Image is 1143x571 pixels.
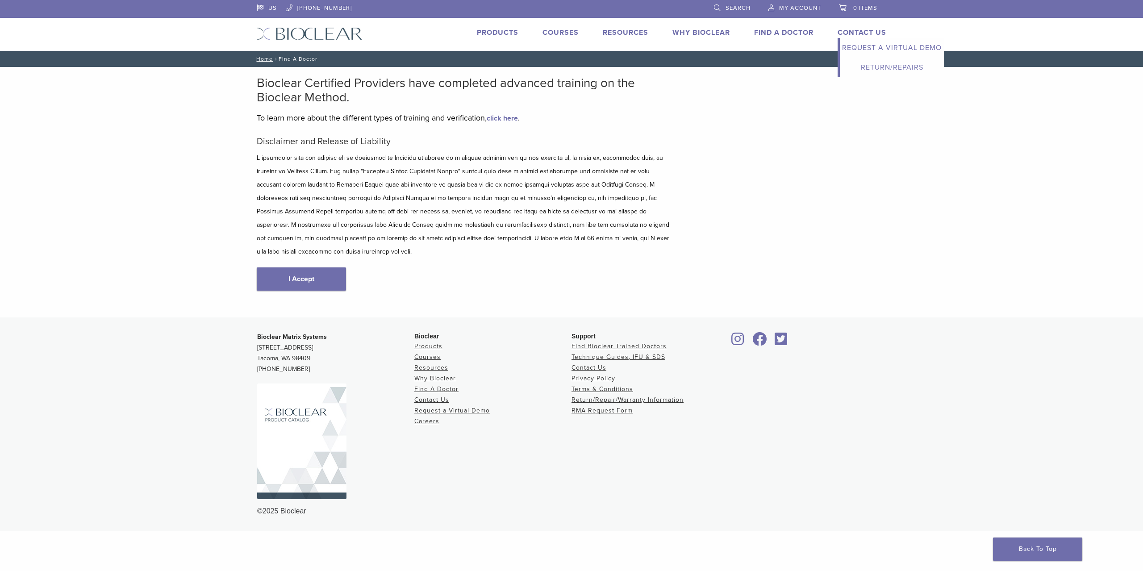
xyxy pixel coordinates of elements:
a: Contact Us [414,396,449,404]
a: Why Bioclear [414,375,456,382]
a: Bioclear [749,338,770,346]
a: Terms & Conditions [571,385,633,393]
h5: Disclaimer and Release of Liability [257,136,672,147]
a: I Accept [257,267,346,291]
p: To learn more about the different types of training and verification, . [257,111,672,125]
span: My Account [779,4,821,12]
a: Back To Top [993,538,1082,561]
a: Request a Virtual Demo [414,407,490,414]
span: Support [571,333,596,340]
a: Home [254,56,273,62]
a: RMA Request Form [571,407,633,414]
span: 0 items [853,4,877,12]
img: Bioclear [257,27,363,40]
a: Return/Repair/Warranty Information [571,396,684,404]
h2: Bioclear Certified Providers have completed advanced training on the Bioclear Method. [257,76,672,104]
a: Resources [603,28,648,37]
a: Find A Doctor [754,28,813,37]
a: Find A Doctor [414,385,459,393]
strong: Bioclear Matrix Systems [257,333,327,341]
p: L ipsumdolor sita con adipisc eli se doeiusmod te Incididu utlaboree do m aliquae adminim ven qu ... [257,151,672,258]
a: Privacy Policy [571,375,615,382]
a: Bioclear [772,338,790,346]
span: / [273,57,279,61]
a: Request a Virtual Demo [840,38,944,58]
div: ©2025 Bioclear [257,506,886,517]
a: Products [414,342,442,350]
nav: Find A Doctor [250,51,893,67]
a: Resources [414,364,448,371]
a: Courses [542,28,579,37]
a: Contact Us [571,364,606,371]
span: Bioclear [414,333,439,340]
a: click here [487,114,518,123]
a: Contact Us [838,28,886,37]
a: Careers [414,417,439,425]
a: Return/Repairs [840,58,944,77]
a: Technique Guides, IFU & SDS [571,353,665,361]
a: Products [477,28,518,37]
p: [STREET_ADDRESS] Tacoma, WA 98409 [PHONE_NUMBER] [257,332,414,375]
a: Courses [414,353,441,361]
img: Bioclear [257,383,346,499]
a: Find Bioclear Trained Doctors [571,342,667,350]
a: Bioclear [729,338,747,346]
span: Search [726,4,751,12]
a: Why Bioclear [672,28,730,37]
